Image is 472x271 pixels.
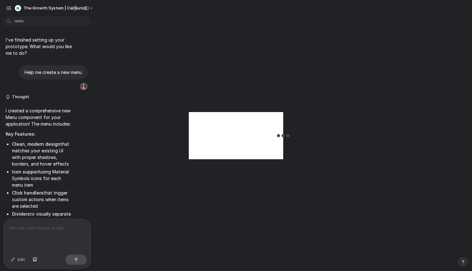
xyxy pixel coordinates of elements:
[25,69,82,76] p: Help me create a new menu
[12,168,73,188] li: using Material Symbols icons for each menu item
[12,211,30,217] strong: Dividers
[6,37,73,56] p: I've finished setting up your prototype. What would you like me to do?
[6,131,36,137] strong: Key Features:
[12,189,73,209] li: that trigger custom actions when items are selected
[12,141,60,147] strong: Clean, modern design
[12,169,40,174] strong: Icon support
[6,107,73,127] p: I created a comprehensive new Menu component for your application! The menu includes:
[12,211,73,224] li: to visually separate menu sections
[24,5,87,11] span: The Growth System | Centurion
[12,190,43,195] strong: Click handlers
[12,3,97,13] button: The Growth System | Centurion
[12,141,73,167] li: that matches your existing UI with proper shadows, borders, and hover effects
